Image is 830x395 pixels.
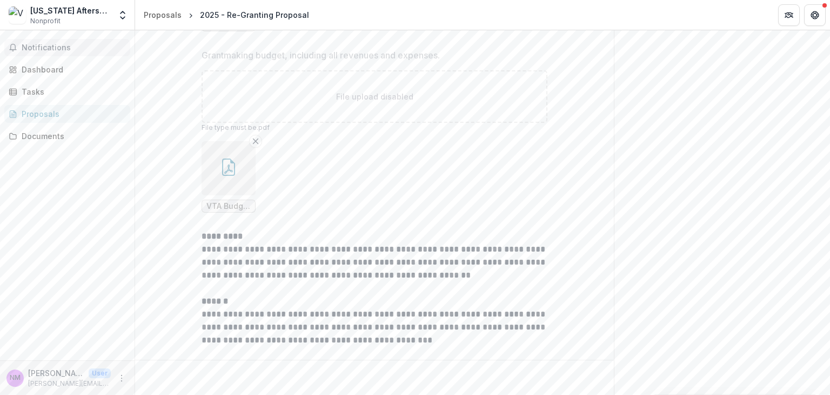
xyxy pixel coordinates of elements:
[202,49,440,62] p: Grantmaking budget, including all revenues and expenses.
[202,141,256,213] div: Remove FileVTA Budget for Three Thirty Three Foundation [DATE].pdf
[22,64,122,75] div: Dashboard
[144,9,182,21] div: Proposals
[22,130,122,142] div: Documents
[249,135,262,148] button: Remove File
[4,39,130,56] button: Notifications
[4,105,130,123] a: Proposals
[115,372,128,385] button: More
[89,368,111,378] p: User
[4,127,130,145] a: Documents
[22,43,126,52] span: Notifications
[9,6,26,24] img: Vermont Afterschool
[778,4,800,26] button: Partners
[4,83,130,101] a: Tasks
[30,5,111,16] div: [US_STATE] Afterschool
[4,61,130,78] a: Dashboard
[139,7,313,23] nav: breadcrumb
[206,202,251,211] span: VTA Budget for Three Thirty Three Foundation [DATE].pdf
[28,367,84,379] p: [PERSON_NAME]
[22,86,122,97] div: Tasks
[200,9,309,21] div: 2025 - Re-Granting Proposal
[336,91,413,102] p: File upload disabled
[804,4,826,26] button: Get Help
[115,4,130,26] button: Open entity switcher
[202,123,547,133] p: File type must be .pdf
[139,7,186,23] a: Proposals
[22,108,122,120] div: Proposals
[30,16,61,26] span: Nonprofit
[28,379,111,389] p: [PERSON_NAME][EMAIL_ADDRESS][DOMAIN_NAME]
[10,374,21,381] div: Nicole Miller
